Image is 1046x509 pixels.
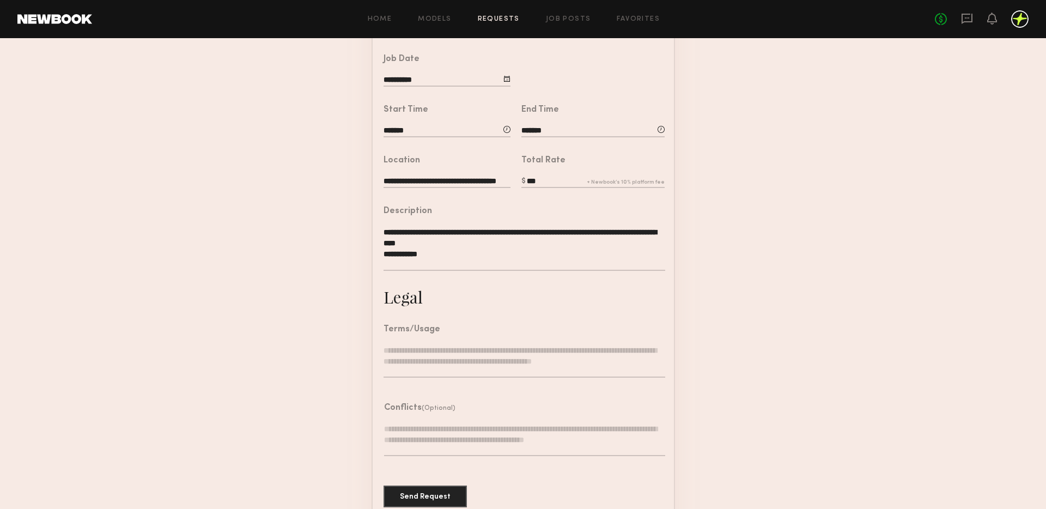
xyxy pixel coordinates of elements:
[521,106,559,114] div: End Time
[384,207,432,216] div: Description
[384,404,455,413] header: Conflicts
[422,405,455,411] span: (Optional)
[546,16,591,23] a: Job Posts
[368,16,392,23] a: Home
[384,106,428,114] div: Start Time
[521,156,565,165] div: Total Rate
[384,325,440,334] div: Terms/Usage
[418,16,451,23] a: Models
[617,16,660,23] a: Favorites
[384,55,419,64] div: Job Date
[478,16,520,23] a: Requests
[384,286,423,308] div: Legal
[384,156,420,165] div: Location
[384,486,467,507] button: Send Request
